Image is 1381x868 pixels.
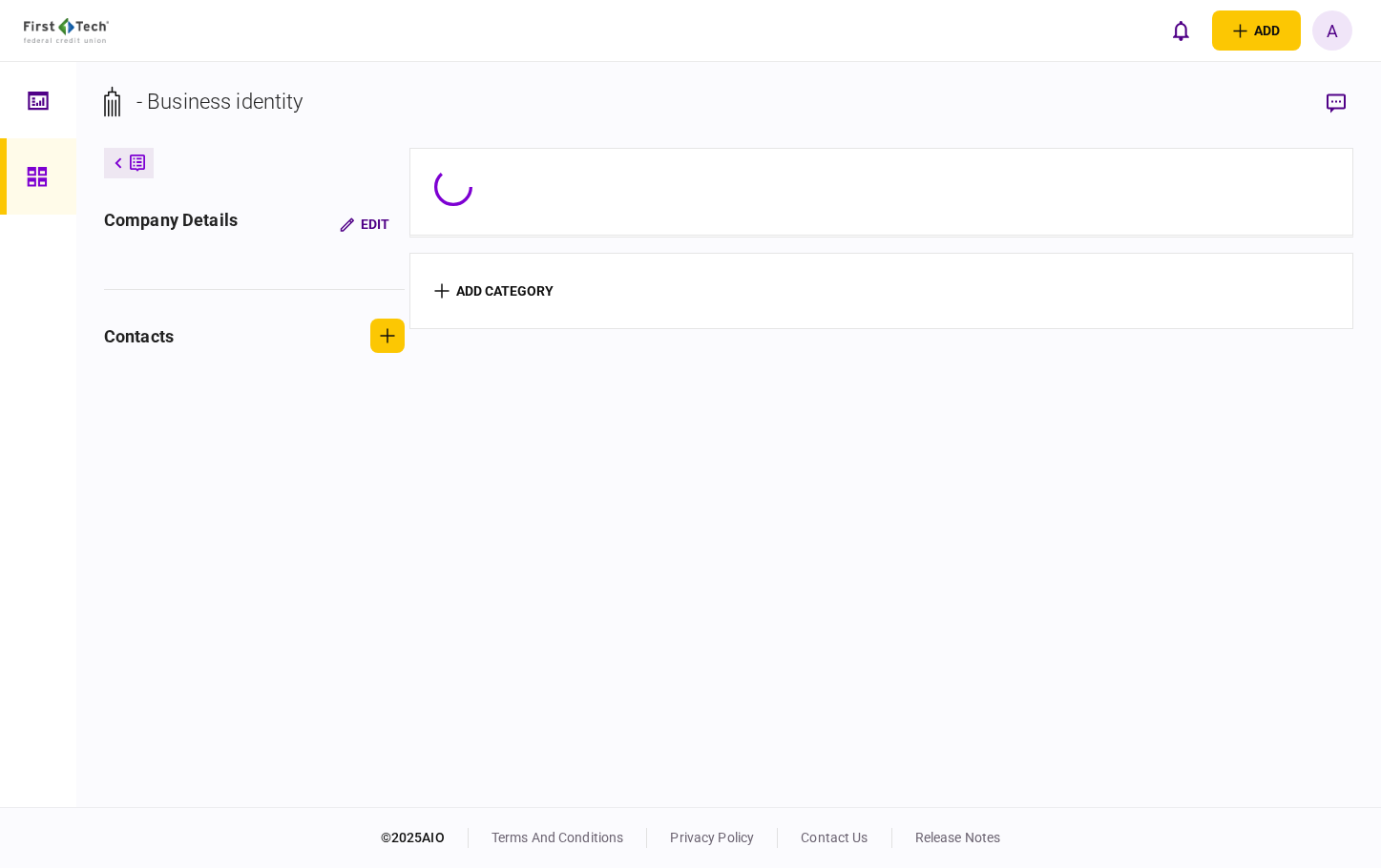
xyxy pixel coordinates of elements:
[136,86,303,117] div: - Business identity
[434,283,554,299] button: add category
[801,830,868,845] a: contact us
[104,323,174,349] div: contacts
[670,830,754,845] a: privacy policy
[915,830,1001,845] a: release notes
[324,207,405,241] button: Edit
[24,18,109,43] img: client company logo
[381,828,469,848] div: © 2025 AIO
[1161,10,1201,51] button: open notifications list
[492,830,624,845] a: terms and conditions
[1312,10,1352,51] button: A
[104,207,238,241] div: company details
[1212,10,1301,51] button: open adding identity options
